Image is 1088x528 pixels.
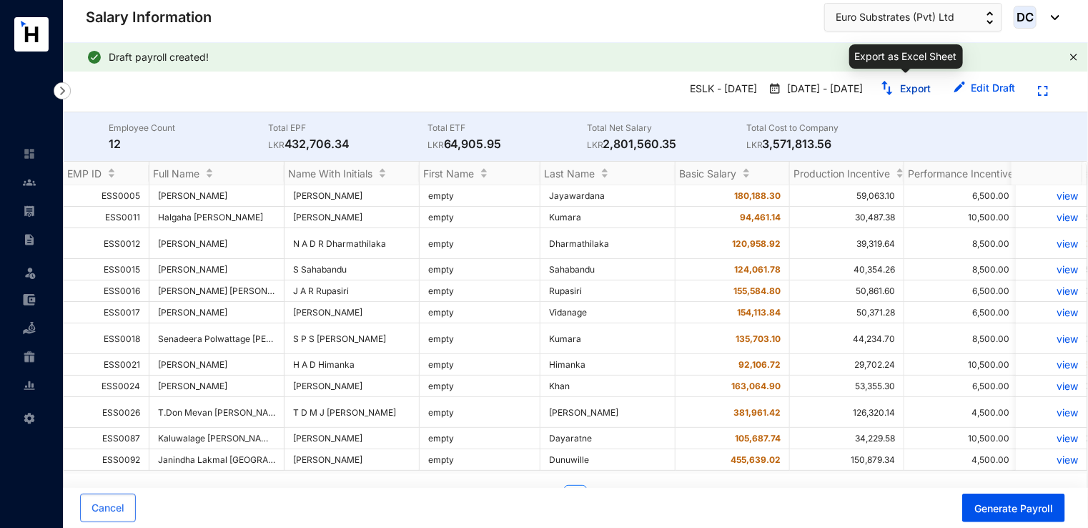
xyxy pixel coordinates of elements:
span: Performance Incentive [908,167,1014,180]
a: view [1024,406,1078,419]
p: Total EPF [268,121,427,135]
span: [PERSON_NAME] [158,264,275,275]
button: Edit Draft [942,77,1027,100]
li: 1 [564,485,587,508]
span: 124,061.78 [734,264,781,275]
img: settings-unselected.1febfda315e6e19643a1.svg [23,412,36,425]
span: [PERSON_NAME] [PERSON_NAME] [158,285,299,296]
span: Last Name [544,167,595,180]
td: H A D Himanka [285,354,420,376]
td: Sahabandu [540,259,676,280]
img: loan-unselected.d74d20a04637f2d15ab5.svg [23,322,36,335]
td: empty [420,228,540,259]
td: ESS0012 [64,228,149,259]
a: Edit Draft [971,82,1015,94]
img: up-down-arrow.74152d26bf9780fbf563ca9c90304185.svg [986,11,994,24]
th: Production Incentive [790,162,904,185]
span: Full Name [153,167,199,180]
td: 40,354.26 [790,259,904,280]
img: report-unselected.e6a6b4230fc7da01f883.svg [23,379,36,392]
td: 53,355.30 [790,376,904,397]
p: Salary Information [86,7,212,27]
td: [PERSON_NAME] [540,397,676,428]
td: ESS0092 [64,449,149,471]
th: EMP ID [64,162,149,185]
td: empty [420,428,540,449]
td: ESS0011 [64,207,149,228]
td: empty [420,302,540,323]
button: Cancel [80,494,136,522]
img: payroll-calender.2a2848c9e82147e90922403bdc96c587.svg [768,82,781,96]
td: empty [420,259,540,280]
td: 6,500.00 [904,185,1019,207]
td: 8,500.00 [904,323,1019,354]
td: 44,234.70 [790,323,904,354]
span: [PERSON_NAME] [158,359,275,370]
td: 59,063.10 [790,185,904,207]
span: Senadeera Polwattage [PERSON_NAME] [158,333,322,344]
a: view [1024,380,1078,392]
td: [PERSON_NAME] [285,449,420,471]
li: Payroll [11,197,46,225]
p: 64,905.95 [427,135,587,152]
span: 163,064.90 [731,381,781,391]
img: dropdown-black.8e83cc76930a90b1a4fdb6d089b7bf3a.svg [1044,15,1059,20]
span: DC [1017,11,1034,24]
p: Total Net Salary [587,121,746,135]
a: view [1024,263,1078,275]
th: Full Name [149,162,285,185]
a: view [1024,285,1078,297]
p: LKR [268,138,285,152]
p: Employee Count [109,121,268,135]
button: right [593,485,615,508]
td: 6,500.00 [904,280,1019,302]
td: 4,500.00 [904,397,1019,428]
li: Expenses [11,285,46,314]
img: payroll-unselected.b590312f920e76f0c668.svg [23,205,36,217]
td: Dharmathilaka [540,228,676,259]
span: 135,703.10 [736,333,781,344]
a: view [1024,432,1078,444]
img: home-unselected.a29eae3204392db15eaf.svg [23,147,36,160]
th: Performance Incentive [904,162,1019,185]
span: T.Don Mevan [PERSON_NAME] [158,407,284,418]
td: ESS0021 [64,354,149,376]
td: [PERSON_NAME] [285,428,420,449]
td: 150,879.34 [790,449,904,471]
span: [PERSON_NAME] [158,238,227,249]
td: 4,500.00 [904,449,1019,471]
td: 39,319.64 [790,228,904,259]
th: Basic Salary [676,162,790,185]
td: S Sahabandu [285,259,420,280]
li: Contacts [11,168,46,197]
span: EMP ID [67,167,102,180]
a: view [1024,306,1078,318]
p: view [1024,238,1078,250]
td: 126,320.14 [790,397,904,428]
span: 154,113.84 [737,307,781,318]
button: Generate Payroll [962,494,1065,522]
td: empty [420,354,540,376]
img: expand.44ba77930b780aef2317a7ddddf64422.svg [1038,86,1048,96]
td: Khan [540,376,676,397]
img: gratuity-unselected.a8c340787eea3cf492d7.svg [23,351,36,363]
td: Jayawardana [540,185,676,207]
td: [PERSON_NAME] [285,376,420,397]
img: edit.b4a5041f3f6abf5ecd95e844d29cd5d6.svg [954,82,965,93]
td: 10,500.00 [904,354,1019,376]
td: empty [420,185,540,207]
td: ESS0005 [64,185,149,207]
td: 34,229.58 [790,428,904,449]
p: view [1024,333,1078,345]
a: view [1024,358,1078,371]
td: empty [420,376,540,397]
li: Previous Page [535,485,558,508]
span: 180,188.30 [734,190,781,201]
td: ESS0017 [64,302,149,323]
button: left [535,485,558,508]
p: 2,801,560.35 [587,135,746,152]
p: Total Cost to Company [746,121,906,135]
p: LKR [427,138,444,152]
